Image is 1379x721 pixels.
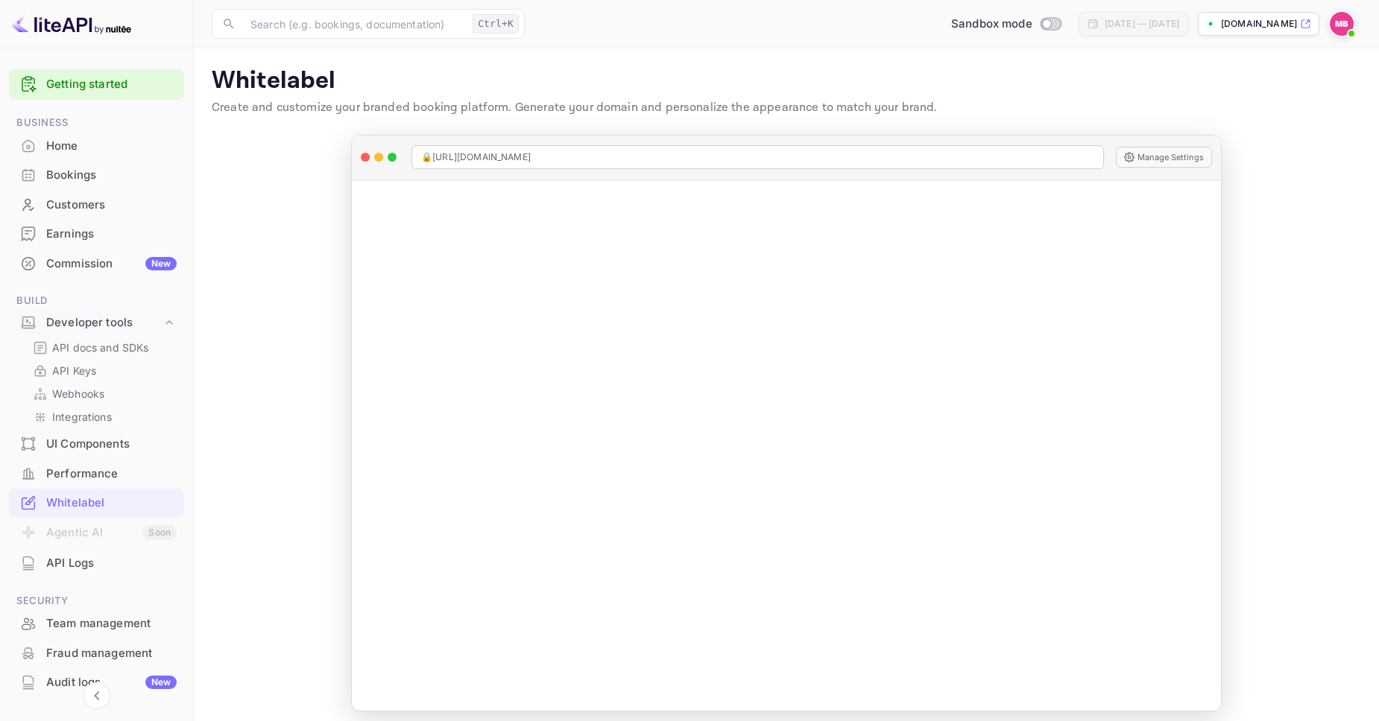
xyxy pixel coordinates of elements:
[46,436,177,453] div: UI Components
[145,676,177,689] div: New
[421,150,531,164] span: 🔒 [URL][DOMAIN_NAME]
[9,549,184,577] a: API Logs
[945,16,1067,33] div: Switch to Production mode
[46,495,177,512] div: Whitelabel
[9,489,184,518] div: Whitelabel
[9,639,184,667] a: Fraud management
[9,220,184,247] a: Earnings
[9,430,184,459] div: UI Components
[46,197,177,214] div: Customers
[27,383,178,404] div: Webhooks
[9,161,184,188] a: Bookings
[52,386,104,401] p: Webhooks
[145,257,177,270] div: New
[46,167,177,184] div: Bookings
[9,609,184,638] div: Team management
[9,430,184,457] a: UI Components
[9,69,184,100] div: Getting started
[46,645,177,662] div: Fraud management
[33,386,172,401] a: Webhooks
[212,66,1361,96] p: Whitelabel
[46,138,177,155] div: Home
[9,191,184,218] a: Customers
[1105,17,1179,31] div: [DATE] — [DATE]
[52,340,149,355] p: API docs and SDKs
[9,460,184,489] div: Performance
[46,314,162,331] div: Developer tools
[9,191,184,220] div: Customers
[46,615,177,632] div: Team management
[46,226,177,243] div: Earnings
[9,668,184,696] a: Audit logsNew
[46,674,177,691] div: Audit logs
[9,293,184,309] span: Build
[33,363,172,378] a: API Keys
[33,340,172,355] a: API docs and SDKs
[52,363,96,378] p: API Keys
[9,250,184,277] a: CommissionNew
[9,250,184,279] div: CommissionNew
[242,9,467,39] input: Search (e.g. bookings, documentation)
[46,76,177,93] a: Getting started
[9,132,184,161] div: Home
[1330,12,1354,36] img: Marc Bellmann
[27,360,178,381] div: API Keys
[1221,17,1297,31] p: [DOMAIN_NAME]
[46,255,177,273] div: Commission
[46,555,177,572] div: API Logs
[1116,147,1212,168] button: Manage Settings
[9,609,184,637] a: Team management
[473,14,519,34] div: Ctrl+K
[9,489,184,516] a: Whitelabel
[52,409,112,425] p: Integrations
[9,310,184,336] div: Developer tools
[9,132,184,159] a: Home
[9,668,184,697] div: Audit logsNew
[9,220,184,249] div: Earnings
[9,639,184,668] div: Fraud management
[9,549,184,578] div: API Logs
[212,99,1361,117] p: Create and customize your branded booking platform. Generate your domain and personalize the appe...
[33,409,172,425] a: Integrations
[46,466,177,483] div: Performance
[9,593,184,609] span: Security
[27,406,178,428] div: Integrations
[27,337,178,358] div: API docs and SDKs
[9,460,184,487] a: Performance
[9,115,184,131] span: Business
[9,161,184,190] div: Bookings
[12,12,131,36] img: LiteAPI logo
[83,682,110,709] button: Collapse navigation
[951,16,1032,33] span: Sandbox mode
